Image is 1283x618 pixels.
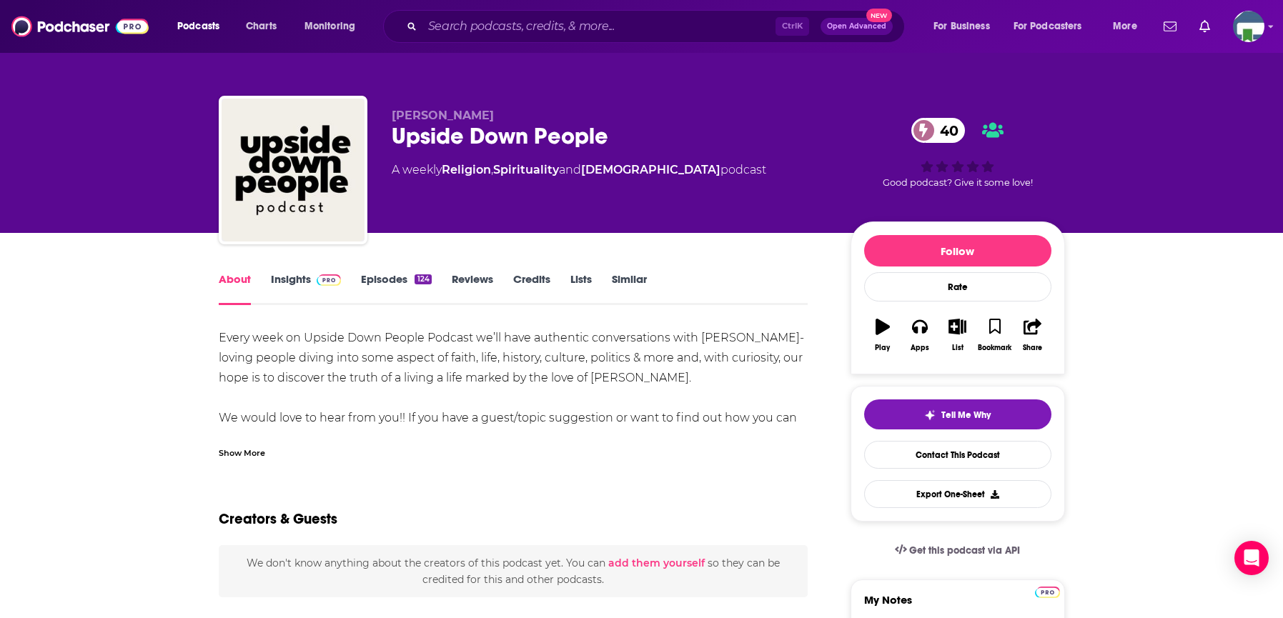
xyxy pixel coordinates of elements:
div: 40Good podcast? Give it some love! [851,109,1065,197]
span: , [491,163,493,176]
span: Podcasts [177,16,219,36]
span: Logged in as KCMedia [1233,11,1264,42]
div: Open Intercom Messenger [1234,541,1269,575]
img: User Profile [1233,11,1264,42]
a: Contact This Podcast [864,441,1051,469]
button: Apps [901,309,938,361]
a: Show notifications dropdown [1194,14,1216,39]
button: Share [1014,309,1051,361]
label: My Notes [864,593,1051,618]
a: About [219,272,251,305]
span: For Podcasters [1014,16,1082,36]
button: Play [864,309,901,361]
button: Export One-Sheet [864,480,1051,508]
div: Search podcasts, credits, & more... [397,10,918,43]
span: Ctrl K [776,17,809,36]
div: Every week on Upside Down People Podcast we’ll have authentic conversations with [PERSON_NAME]-lo... [219,328,808,448]
a: Spirituality [493,163,559,176]
button: Bookmark [976,309,1014,361]
button: open menu [923,15,1008,38]
span: and [559,163,581,176]
div: A weekly podcast [392,161,766,179]
span: [PERSON_NAME] [392,109,494,122]
button: List [938,309,976,361]
img: Upside Down People [222,99,365,241]
button: open menu [167,15,238,38]
div: List [952,344,964,352]
button: open menu [294,15,374,38]
a: Reviews [452,272,493,305]
a: Credits [513,272,550,305]
span: Open Advanced [827,23,886,30]
span: For Business [933,16,990,36]
button: open menu [1004,15,1103,38]
div: Share [1023,344,1042,352]
img: Podchaser - Follow, Share and Rate Podcasts [11,13,149,40]
a: [DEMOGRAPHIC_DATA] [581,163,720,176]
button: tell me why sparkleTell Me Why [864,399,1051,429]
div: Play [875,344,890,352]
div: 124 [415,274,431,284]
h2: Creators & Guests [219,510,337,528]
a: Show notifications dropdown [1158,14,1182,39]
div: Rate [864,272,1051,301]
span: Good podcast? Give it some love! [883,177,1033,188]
button: add them yourself [608,557,705,569]
span: 40 [926,118,966,143]
span: We don't know anything about the creators of this podcast yet . You can so they can be credited f... [247,557,780,585]
span: More [1113,16,1137,36]
img: tell me why sparkle [924,409,936,421]
span: Tell Me Why [941,409,991,421]
a: Religion [442,163,491,176]
button: Open AdvancedNew [821,18,893,35]
div: Bookmark [978,344,1011,352]
a: Get this podcast via API [883,533,1032,568]
div: Apps [911,344,929,352]
button: Show profile menu [1233,11,1264,42]
a: InsightsPodchaser Pro [271,272,342,305]
span: Get this podcast via API [909,544,1020,557]
span: New [866,9,892,22]
span: Monitoring [304,16,355,36]
a: Lists [570,272,592,305]
input: Search podcasts, credits, & more... [422,15,776,38]
a: Charts [237,15,285,38]
a: Episodes124 [361,272,431,305]
a: 40 [911,118,966,143]
a: Pro website [1035,584,1060,598]
button: open menu [1103,15,1155,38]
img: Podchaser Pro [317,274,342,286]
img: Podchaser Pro [1035,587,1060,598]
a: Similar [612,272,647,305]
button: Follow [864,235,1051,266]
span: Charts [246,16,277,36]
